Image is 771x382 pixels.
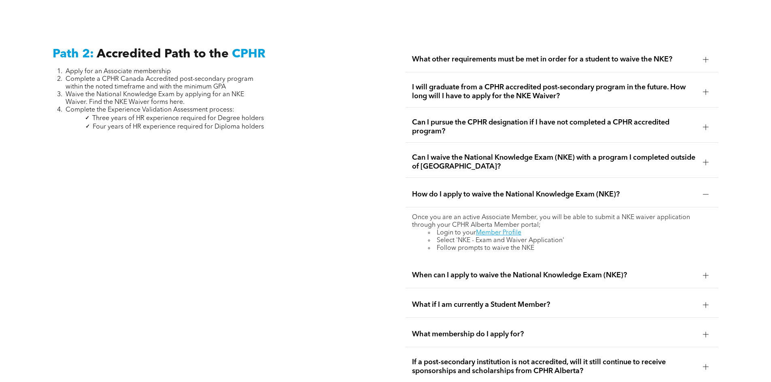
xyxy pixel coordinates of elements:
[412,330,697,339] span: What membership do I apply for?
[412,358,697,376] span: If a post-secondary institution is not accredited, will it still continue to receive sponsorships...
[66,107,234,113] span: Complete the Experience Validation Assessment process:
[428,229,712,237] li: Login to your
[66,76,253,90] span: Complete a CPHR Canada Accredited post-secondary program within the noted timeframe and with the ...
[428,245,712,252] li: Follow prompts to waive the NKE
[412,55,697,64] span: What other requirements must be met in order for a student to waive the NKE?
[92,115,264,122] span: Three years of HR experience required for Degree holders
[412,190,697,199] span: How do I apply to waive the National Knowledge Exam (NKE)?
[66,68,171,75] span: Apply for an Associate membership
[476,230,521,236] a: Member Profile
[412,83,697,101] span: I will graduate from a CPHR accredited post-secondary program in the future. How long will I have...
[412,214,712,229] p: Once you are an active Associate Member, you will be able to submit a NKE waiver application thro...
[412,153,697,171] span: Can I waive the National Knowledge Exam (NKE) with a program I completed outside of [GEOGRAPHIC_D...
[412,118,697,136] span: Can I pursue the CPHR designation if I have not completed a CPHR accredited program?
[232,48,265,60] span: CPHR
[412,300,697,309] span: What if I am currently a Student Member?
[412,271,697,280] span: When can I apply to waive the National Knowledge Exam (NKE)?
[97,48,229,60] span: Accredited Path to the
[428,237,712,245] li: Select 'NKE - Exam and Waiver Application'
[66,91,244,106] span: Waive the National Knowledge Exam by applying for an NKE Waiver. Find the NKE Waiver forms here.
[93,124,264,130] span: Four years of HR experience required for Diploma holders
[53,48,94,60] span: Path 2:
